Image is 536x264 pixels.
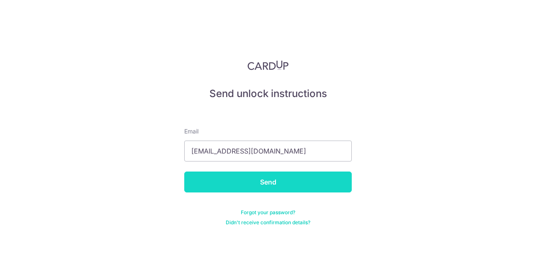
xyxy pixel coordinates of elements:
input: Enter your Email [184,141,352,161]
a: Forgot your password? [241,209,295,216]
span: translation missing: en.devise.label.Email [184,128,198,135]
h5: Send unlock instructions [184,87,352,100]
img: CardUp Logo [247,60,289,70]
input: Send [184,172,352,192]
a: Didn't receive confirmation details? [226,219,310,226]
